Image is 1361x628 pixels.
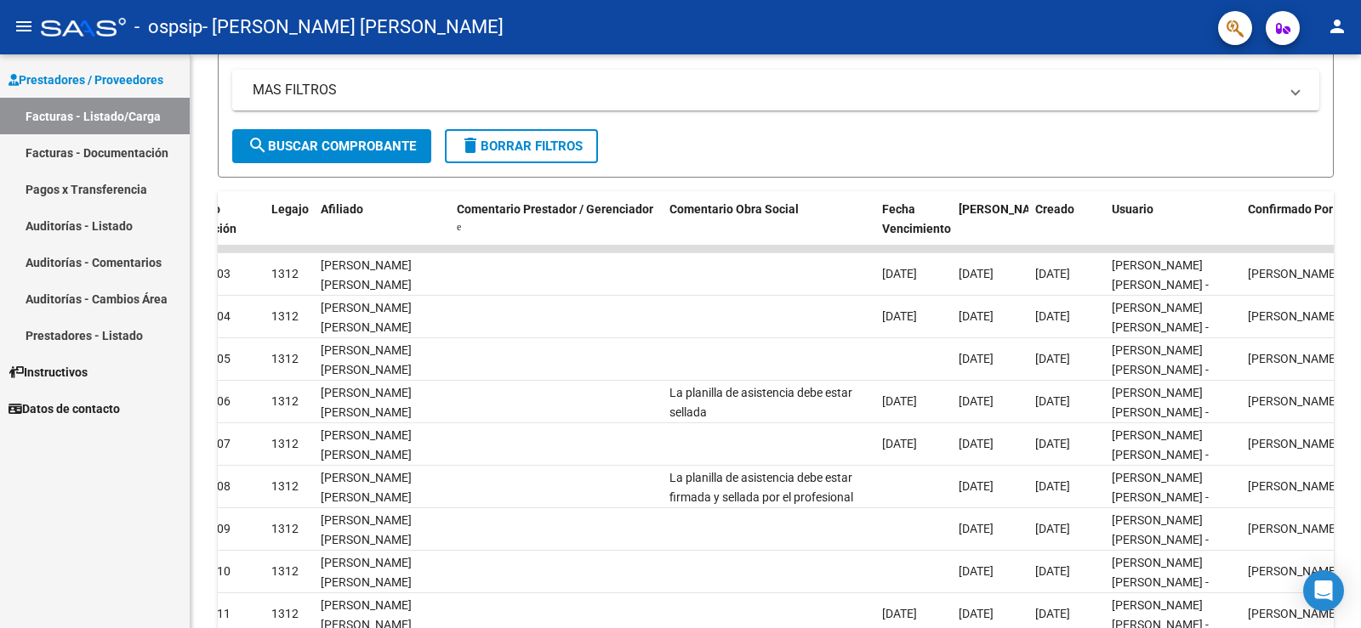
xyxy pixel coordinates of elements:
span: [DATE] [1035,564,1070,578]
span: - ospsip [134,8,202,46]
span: - [PERSON_NAME] [PERSON_NAME] [202,8,504,46]
div: Open Intercom Messenger [1303,570,1344,611]
span: [PERSON_NAME] [1248,479,1339,493]
span: Creado [1035,202,1074,216]
datatable-header-cell: Comentario Prestador / Gerenciador [450,191,663,266]
div: 1312 [271,519,299,539]
span: [PERSON_NAME] [1248,267,1339,280]
span: Buscar Comprobante [248,139,416,154]
span: [PERSON_NAME] [1248,437,1339,450]
span: [PERSON_NAME] [PERSON_NAME] -[PERSON_NAME] [1112,258,1209,311]
span: Borrar Filtros [460,139,583,154]
span: [DATE] [1035,607,1070,620]
span: Fecha Vencimiento [882,202,951,235]
span: [DATE] [1035,309,1070,323]
span: [DATE] [959,479,994,493]
span: [PERSON_NAME] [959,202,1051,216]
datatable-header-cell: Fecha Confimado [952,191,1028,266]
datatable-header-cell: Legajo [265,191,314,266]
span: [PERSON_NAME] [PERSON_NAME] -[PERSON_NAME] [1112,301,1209,354]
datatable-header-cell: Período Prestación [171,191,265,266]
span: [PERSON_NAME] [PERSON_NAME] -[PERSON_NAME] [1112,343,1209,396]
span: [DATE] [959,564,994,578]
div: 1312 [271,604,299,624]
mat-icon: menu [14,16,34,37]
span: [DATE] [882,607,917,620]
span: Instructivos [9,363,88,382]
span: [DATE] [882,267,917,280]
div: [PERSON_NAME] [PERSON_NAME] 27480415286 [321,341,443,399]
span: [PERSON_NAME] [1248,522,1339,535]
span: [DATE] [959,394,994,408]
span: Prestadores / Proveedores [9,71,163,89]
span: Comentario Obra Social [669,202,799,216]
span: [PERSON_NAME] [PERSON_NAME] -[PERSON_NAME] [1112,471,1209,523]
datatable-header-cell: Usuario [1105,191,1241,266]
div: 1312 [271,477,299,496]
div: 1312 [271,307,299,326]
span: [PERSON_NAME] [1248,564,1339,578]
datatable-header-cell: Fecha Vencimiento [875,191,952,266]
span: [DATE] [1035,267,1070,280]
span: Comentario Prestador / Gerenciador [457,202,653,216]
div: [PERSON_NAME] [PERSON_NAME] 27480415286 [321,298,443,356]
div: 1312 [271,434,299,454]
div: [PERSON_NAME] [PERSON_NAME] 27480415286 [321,511,443,569]
mat-panel-title: MAS FILTROS [253,81,1278,99]
datatable-header-cell: Creado [1028,191,1105,266]
span: [DATE] [959,607,994,620]
div: [PERSON_NAME] [PERSON_NAME] 27480415286 [321,383,443,441]
datatable-header-cell: Comentario Obra Social [663,191,875,266]
span: [DATE] [959,267,994,280]
div: 1312 [271,349,299,369]
span: [DATE] [1035,394,1070,408]
mat-icon: person [1327,16,1347,37]
span: [DATE] [1035,522,1070,535]
span: Usuario [1112,202,1153,216]
span: [DATE] [959,352,994,365]
span: [PERSON_NAME] [PERSON_NAME] -[PERSON_NAME] [1112,428,1209,481]
button: Borrar Filtros [445,129,598,163]
span: [DATE] [882,437,917,450]
div: [PERSON_NAME] [PERSON_NAME] 27480415286 [321,426,443,484]
span: [DATE] [959,309,994,323]
span: La planilla de asistencia debe estar firmada y sellada por el profesional [669,471,853,504]
span: [DATE] [959,437,994,450]
div: 1312 [271,562,299,581]
span: [PERSON_NAME] [PERSON_NAME] -[PERSON_NAME] [1112,556,1209,608]
div: 1312 [271,392,299,411]
span: [PERSON_NAME] [1248,394,1339,408]
span: [DATE] [1035,437,1070,450]
div: [PERSON_NAME] [PERSON_NAME] 27480415286 [321,256,443,314]
span: [PERSON_NAME] [1248,352,1339,365]
span: [PERSON_NAME] [1248,607,1339,620]
datatable-header-cell: Afiliado [314,191,450,266]
span: Afiliado [321,202,363,216]
div: [PERSON_NAME] [PERSON_NAME] 27480415286 [321,468,443,526]
span: [DATE] [1035,352,1070,365]
span: [DATE] [882,394,917,408]
span: Confirmado Por [1248,202,1333,216]
span: [DATE] [882,309,917,323]
mat-icon: delete [460,135,481,156]
span: [DATE] [1035,479,1070,493]
button: Buscar Comprobante [232,129,431,163]
span: [PERSON_NAME] [PERSON_NAME] -[PERSON_NAME] [1112,513,1209,566]
span: Datos de contacto [9,399,120,418]
span: [PERSON_NAME] [1248,309,1339,323]
span: Legajo [271,202,309,216]
div: [PERSON_NAME] [PERSON_NAME] 27480415286 [321,553,443,611]
div: 1312 [271,264,299,284]
mat-icon: search [248,135,268,156]
span: La planilla de asistencia debe estar sellada [669,386,852,419]
span: [PERSON_NAME] [PERSON_NAME] -[PERSON_NAME] [1112,386,1209,438]
span: [DATE] [959,522,994,535]
mat-expansion-panel-header: MAS FILTROS [232,70,1319,110]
